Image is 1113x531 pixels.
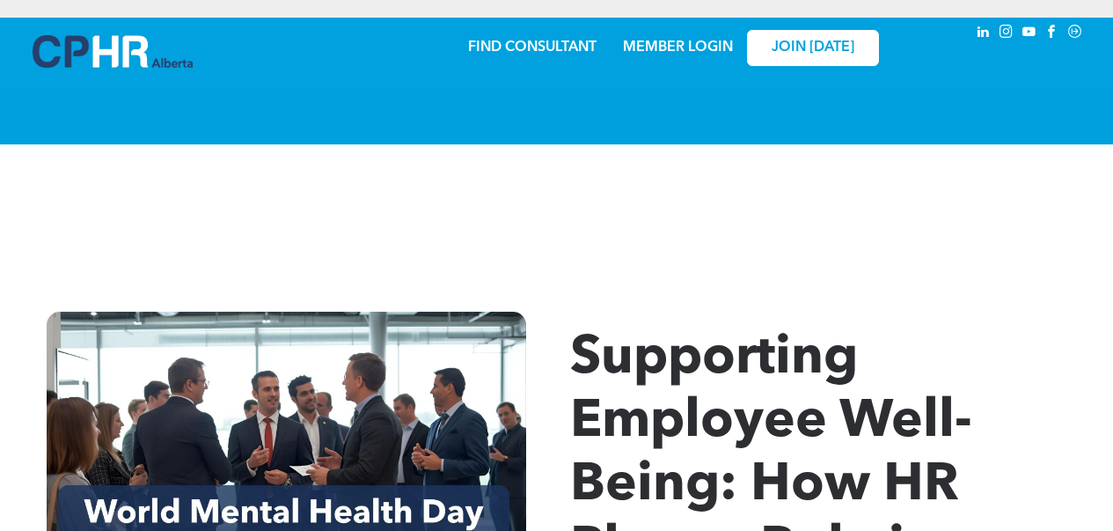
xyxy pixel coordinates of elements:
a: youtube [1020,22,1039,46]
a: instagram [997,22,1016,46]
a: facebook [1043,22,1062,46]
a: MEMBER LOGIN [623,41,733,55]
img: A blue and white logo for cp alberta [33,35,193,68]
a: JOIN [DATE] [747,30,879,66]
a: Social network [1065,22,1085,46]
a: FIND CONSULTANT [468,41,597,55]
span: JOIN [DATE] [772,40,854,56]
a: linkedin [974,22,993,46]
